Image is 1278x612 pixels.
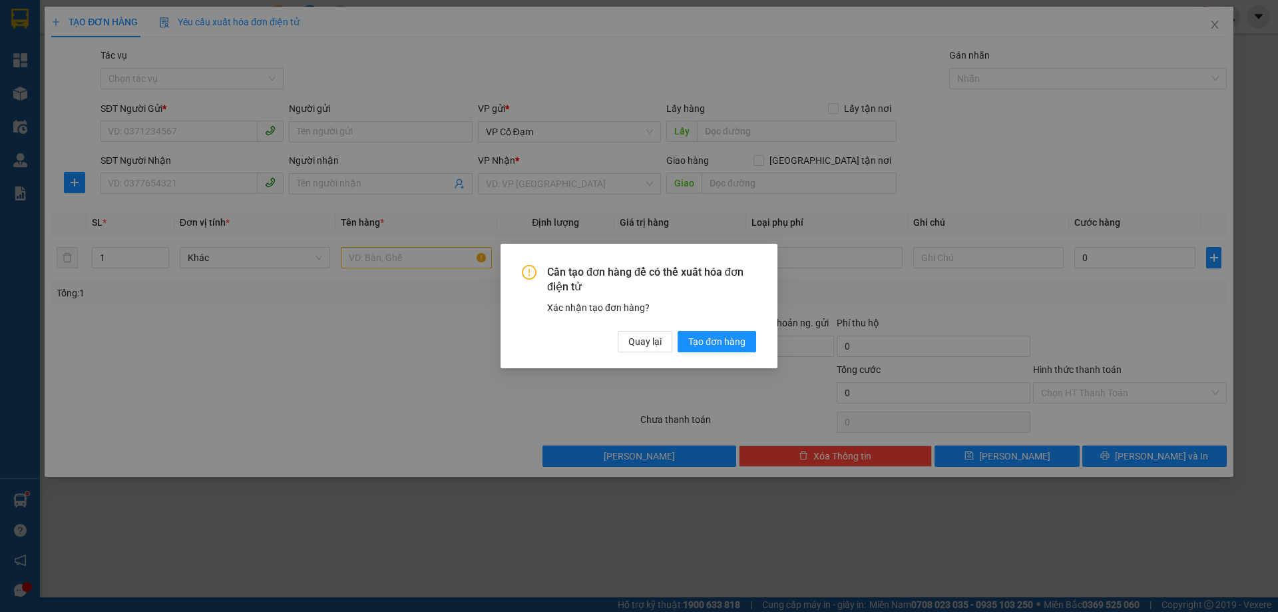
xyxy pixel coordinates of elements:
span: Quay lại [628,334,662,349]
span: Cần tạo đơn hàng để có thể xuất hóa đơn điện tử [547,265,756,295]
div: Xác nhận tạo đơn hàng? [547,300,756,315]
button: Quay lại [618,331,672,352]
span: Tạo đơn hàng [688,334,745,349]
button: Tạo đơn hàng [678,331,756,352]
span: exclamation-circle [522,265,536,280]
